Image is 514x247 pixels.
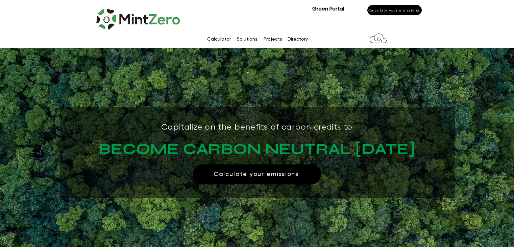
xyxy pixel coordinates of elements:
a: Calculator [204,34,234,44]
p: Solutions [234,34,261,44]
span: Calculate your emissions [214,171,299,178]
img: fgfdg.jpg [95,3,182,32]
a: Projects [260,34,284,44]
a: Green Portal [312,5,344,12]
span: Calculate your emissions [368,8,419,13]
a: Calculate your emissions [193,164,321,184]
a: Directory [284,34,311,44]
p: Calculator [204,34,234,44]
p: Directory [284,34,311,44]
a: Calculate your emissions [367,5,422,15]
span: Capitalize on the benefits of carbon credits to [161,123,352,131]
span: BECOME CARBON NEUTRAL [DATE] [99,140,415,158]
p: Projects [260,34,286,44]
a: Solutions [234,34,260,44]
nav: Site [172,34,342,44]
span: Green Portal [312,6,344,12]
